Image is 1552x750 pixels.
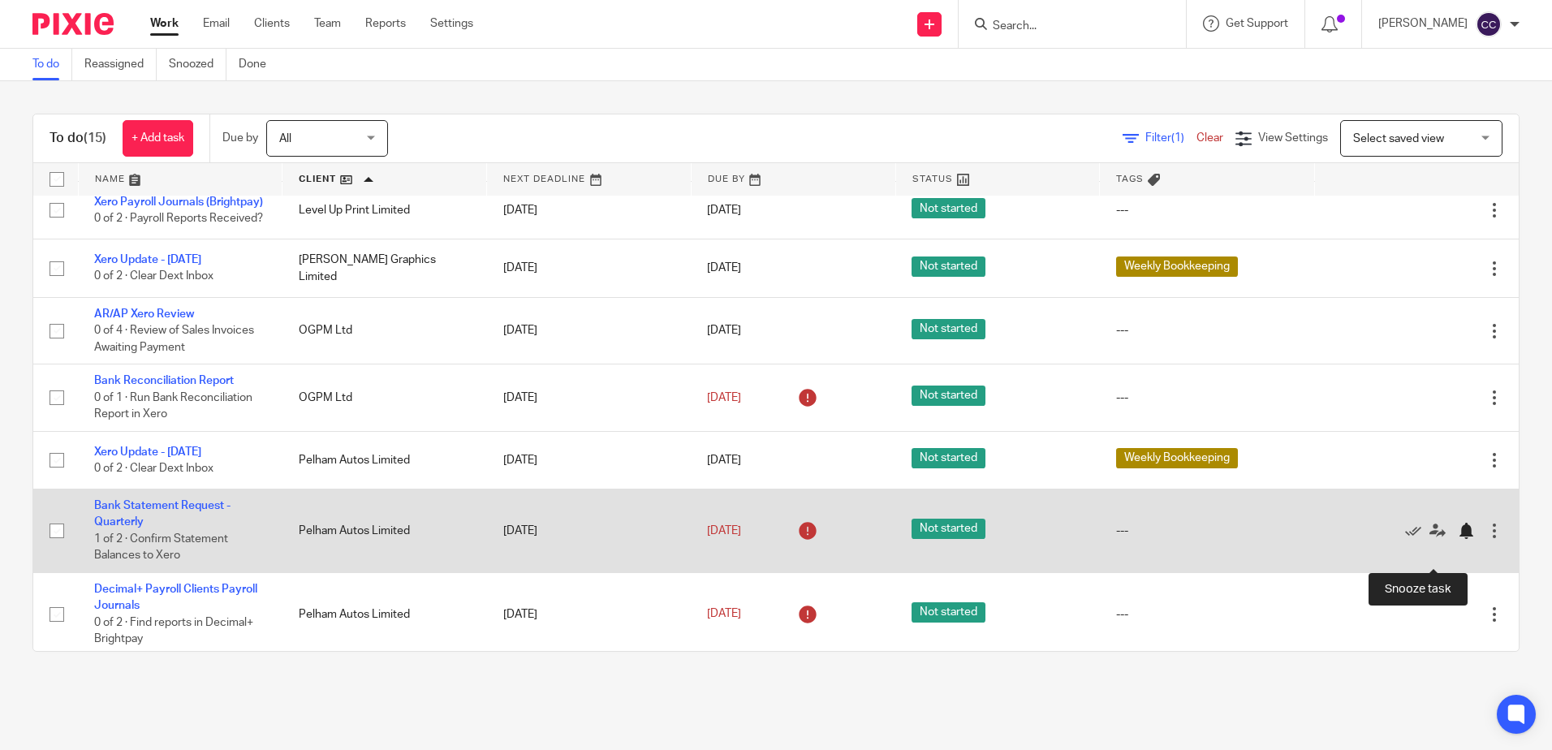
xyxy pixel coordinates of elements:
[1258,132,1328,144] span: View Settings
[282,431,487,489] td: Pelham Autos Limited
[707,525,741,537] span: [DATE]
[1116,322,1298,338] div: ---
[94,617,253,645] span: 0 of 2 · Find reports in Decimal+ Brightpay
[94,446,201,458] a: Xero Update - [DATE]
[1116,390,1298,406] div: ---
[32,13,114,35] img: Pixie
[1226,18,1288,29] span: Get Support
[912,198,985,218] span: Not started
[487,239,692,297] td: [DATE]
[487,181,692,239] td: [DATE]
[169,49,226,80] a: Snoozed
[707,392,741,403] span: [DATE]
[94,271,213,282] span: 0 of 2 · Clear Dext Inbox
[94,308,194,320] a: AR/AP Xero Review
[1145,132,1196,144] span: Filter
[707,455,741,466] span: [DATE]
[150,15,179,32] a: Work
[487,364,692,431] td: [DATE]
[94,392,252,420] span: 0 of 1 · Run Bank Reconciliation Report in Xero
[279,133,291,144] span: All
[84,49,157,80] a: Reassigned
[94,584,257,611] a: Decimal+ Payroll Clients Payroll Journals
[487,297,692,364] td: [DATE]
[94,196,263,208] a: Xero Payroll Journals (Brightpay)
[487,431,692,489] td: [DATE]
[282,239,487,297] td: [PERSON_NAME] Graphics Limited
[94,533,228,562] span: 1 of 2 · Confirm Statement Balances to Xero
[1405,523,1429,539] a: Mark as done
[123,120,193,157] a: + Add task
[1171,132,1184,144] span: (1)
[94,375,234,386] a: Bank Reconciliation Report
[94,500,231,528] a: Bank Statement Request - Quarterly
[50,130,106,147] h1: To do
[912,448,985,468] span: Not started
[707,325,741,336] span: [DATE]
[1116,256,1238,277] span: Weekly Bookkeeping
[912,256,985,277] span: Not started
[203,15,230,32] a: Email
[32,49,72,80] a: To do
[1116,448,1238,468] span: Weekly Bookkeeping
[282,572,487,656] td: Pelham Autos Limited
[707,609,741,620] span: [DATE]
[239,49,278,80] a: Done
[222,130,258,146] p: Due by
[430,15,473,32] a: Settings
[94,463,213,474] span: 0 of 2 · Clear Dext Inbox
[487,489,692,573] td: [DATE]
[314,15,341,32] a: Team
[707,263,741,274] span: [DATE]
[282,364,487,431] td: OGPM Ltd
[912,519,985,539] span: Not started
[487,572,692,656] td: [DATE]
[1116,606,1298,623] div: ---
[365,15,406,32] a: Reports
[94,213,263,224] span: 0 of 2 · Payroll Reports Received?
[1196,132,1223,144] a: Clear
[1116,175,1144,183] span: Tags
[1116,523,1298,539] div: ---
[282,181,487,239] td: Level Up Print Limited
[1378,15,1468,32] p: [PERSON_NAME]
[912,602,985,623] span: Not started
[1353,133,1444,144] span: Select saved view
[84,131,106,144] span: (15)
[707,205,741,216] span: [DATE]
[282,297,487,364] td: OGPM Ltd
[254,15,290,32] a: Clients
[912,386,985,406] span: Not started
[991,19,1137,34] input: Search
[1476,11,1502,37] img: svg%3E
[912,319,985,339] span: Not started
[282,489,487,573] td: Pelham Autos Limited
[94,325,254,353] span: 0 of 4 · Review of Sales Invoices Awaiting Payment
[94,254,201,265] a: Xero Update - [DATE]
[1116,202,1298,218] div: ---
